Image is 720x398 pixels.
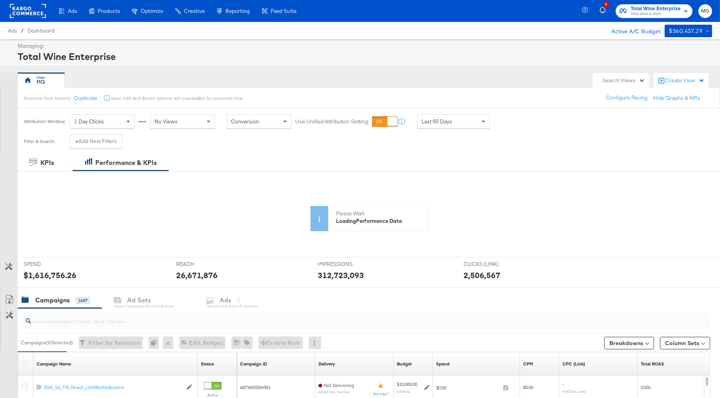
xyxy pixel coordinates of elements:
div: Spend [436,361,449,367]
span: Reporting [225,8,250,14]
div: Campaigns [35,296,70,305]
button: 5 [598,4,612,19]
button: Breakdowns [604,337,654,349]
button: Duplicate [74,94,97,102]
div: 0 [149,336,163,349]
div: Filter & Search: [24,139,55,144]
div: Performance & KPIs [95,158,157,167]
strong: + [75,137,78,145]
div: $360,457.29 [669,26,702,36]
span: Optimize [141,8,163,14]
div: 5 [603,2,609,7]
button: Total Wine EnterpriseTotal Wine & More [616,4,693,18]
span: Creative [184,8,205,14]
div: Campaign ID [240,361,267,367]
span: Total Wine & More [631,11,681,17]
div: Campaign Name [36,361,71,367]
div: MG [37,78,45,86]
div: KPIs [40,158,54,167]
div: 1647 [76,297,90,304]
span: Conversion [231,118,259,125]
button: Configure Pacing [600,91,653,105]
span: Feed Suite [271,8,296,14]
sub: All Ad Sets Inactive [318,390,354,394]
span: - [562,381,564,387]
div: Create View [665,77,705,85]
span: Products [98,8,120,14]
label: Active [204,393,222,398]
span: Ads [8,27,17,34]
span: $0.00 [523,384,533,390]
div: Campaigns ( 0 Selected) [21,339,73,346]
div: Personal View Actions: [24,95,71,101]
div: Total Wine Enterprise [18,50,710,63]
span: 6873650256981 [240,384,271,390]
span: Ads [68,8,77,14]
span: 1 Day Clicks [74,118,104,125]
span: No Views [155,118,178,125]
span: Total Wine Enterprise [631,5,681,13]
a: The average cost you've paid to have 1,000 impressions of your ad. [523,361,533,367]
div: Budget [397,361,412,367]
div: Managing: [18,42,710,50]
a: The average cost for each link click you've received from your ad. [562,361,585,367]
button: $360,457.29 [665,25,712,37]
span: Last 90 Days [422,118,452,125]
span: 0.00x [641,384,651,390]
a: The total amount spent to date. [436,361,449,367]
a: Your campaign name. [36,361,71,367]
div: CPC (Link) [562,361,585,367]
button: Column Sets [660,337,710,349]
button: +Add New Filters [70,134,122,148]
div: Save, edit and delete options are unavailable for personal view. [111,95,243,101]
div: Search Views [602,77,645,84]
label: Use Unified Attribution Setting: [295,118,369,125]
a: Total ROAS [641,361,664,367]
span: Not Delivering [324,382,354,388]
div: Delivery [318,361,335,367]
div: Active A/C Budget [603,25,661,36]
button: Hide Graphs & KPIs [653,94,700,102]
span: $0.00 [436,385,500,391]
a: Dashboard [27,27,55,34]
a: Your campaign ID. [240,361,267,367]
sub: Lifetime [397,389,410,394]
button: MG [698,4,712,18]
a: Shows the current state of your Ad Campaign. [201,361,214,367]
span: MG [702,7,709,16]
div: Attribution Window: [24,119,66,124]
a: 2025_SA_TW_Reach_LDWBottleBusters [44,384,182,391]
a: The maximum amount you're willing to spend on your ads, on average each day or over the lifetime ... [397,361,412,367]
div: Status [201,361,214,367]
a: Reflects the ability of your Ad Campaign to achieve delivery based on ad states, schedule and bud... [318,361,335,367]
div: $10,000.00 [397,381,417,387]
span: / [17,27,27,34]
sub: Per Click (Link) [562,389,586,394]
input: Search Campaigns by Name, ID or Objective [31,310,647,326]
div: CPM [523,361,533,367]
